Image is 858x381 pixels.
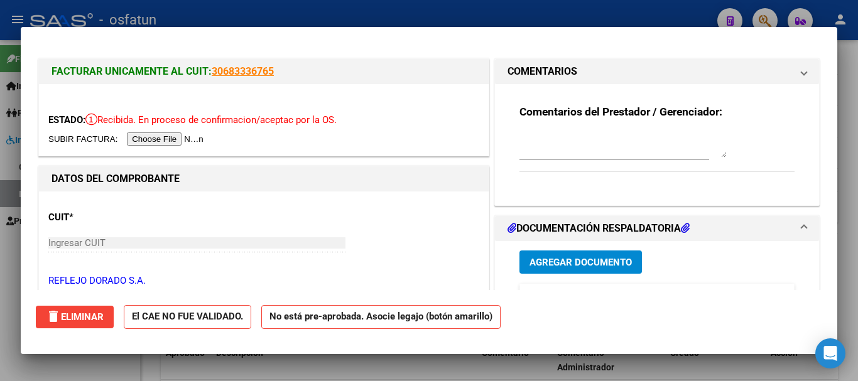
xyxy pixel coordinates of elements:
mat-expansion-panel-header: COMENTARIOS [495,59,819,84]
button: Agregar Documento [519,250,642,274]
strong: No está pre-aprobada. Asocie legajo (botón amarillo) [261,305,501,330]
p: CUIT [48,210,178,225]
div: COMENTARIOS [495,84,819,205]
span: ESTADO: [48,114,85,126]
h1: COMENTARIOS [508,64,577,79]
mat-expansion-panel-header: DOCUMENTACIÓN RESPALDATORIA [495,216,819,241]
h1: DOCUMENTACIÓN RESPALDATORIA [508,221,690,236]
mat-icon: delete [46,309,61,324]
a: 30683336765 [212,65,274,77]
div: Open Intercom Messenger [815,338,845,368]
span: Eliminar [46,311,104,323]
datatable-header-cell: Documento [551,284,645,311]
span: FACTURAR UNICAMENTE AL CUIT: [52,65,212,77]
span: Recibida. En proceso de confirmacion/aceptac por la OS. [85,114,337,126]
datatable-header-cell: ID [519,284,551,311]
button: Eliminar [36,306,114,328]
span: Agregar Documento [529,257,632,268]
datatable-header-cell: Acción [790,284,852,311]
datatable-header-cell: Usuario [645,284,727,311]
strong: Comentarios del Prestador / Gerenciador: [519,105,722,118]
strong: DATOS DEL COMPROBANTE [52,173,180,185]
p: REFLEJO DORADO S.A. [48,274,479,288]
datatable-header-cell: Subido [727,284,790,311]
strong: El CAE NO FUE VALIDADO. [124,305,251,330]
